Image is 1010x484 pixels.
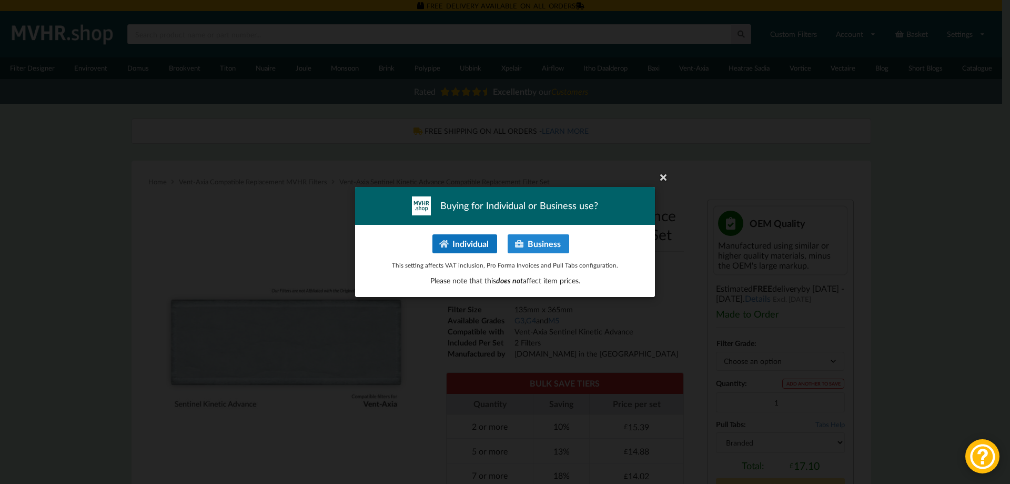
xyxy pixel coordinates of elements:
span: Buying for Individual or Business use? [440,199,598,212]
button: Individual [432,234,497,253]
p: This setting affects VAT inclusion, Pro Forma Invoices and Pull Tabs configuration. [366,261,644,270]
img: mvhr-inverted.png [412,196,431,215]
span: does not [496,276,523,285]
button: Business [508,234,569,253]
p: Please note that this affect item prices. [366,275,644,286]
